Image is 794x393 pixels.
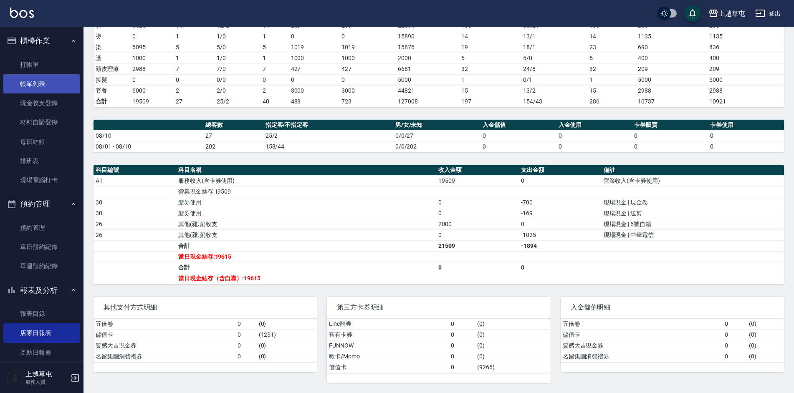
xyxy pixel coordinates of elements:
table: a dense table [94,165,784,284]
td: 26 [94,229,176,240]
td: 6000 [130,85,174,96]
td: 合計 [94,96,130,107]
td: ( 0 ) [257,351,317,362]
td: 0 [449,362,475,373]
td: 儲值卡 [94,329,235,340]
td: 0 [519,262,602,273]
td: 燙 [94,31,130,42]
td: 髮券使用 [176,208,436,219]
span: 入金儲值明細 [571,303,774,312]
td: Line酷券 [327,319,449,330]
td: 0 [556,130,632,141]
td: 5 / 0 [215,42,260,53]
td: A1 [94,175,176,186]
td: 32 [459,63,521,74]
td: 0 [289,74,340,85]
td: ( 0 ) [475,329,551,340]
span: 第三方卡券明細 [337,303,540,312]
td: 15 [459,85,521,96]
button: 櫃檯作業 [3,30,80,52]
td: 2000 [396,53,460,63]
td: 0 [436,197,519,208]
p: 服務人員 [25,378,68,386]
td: 頭皮理療 [94,63,130,74]
td: 286 [587,96,636,107]
td: 0 [339,31,396,42]
td: 25/2 [263,130,393,141]
img: Person [7,370,23,386]
td: 1000 [339,53,396,63]
td: 質感大吉現金券 [94,340,235,351]
td: 13 / 1 [521,31,587,42]
td: 0 [436,229,519,240]
td: 0 [519,219,602,229]
td: 0 [632,130,708,141]
a: 互助日報表 [3,343,80,362]
table: a dense table [94,120,784,152]
td: 14 [459,31,521,42]
td: 7 / 0 [215,63,260,74]
h5: 上越草屯 [25,370,68,378]
td: 舊有卡券 [327,329,449,340]
td: 197 [459,96,521,107]
td: 1 / 0 [215,53,260,63]
td: 0 [235,319,256,330]
th: 卡券販賣 [632,120,708,131]
td: FUNNOW [327,340,449,351]
td: -1894 [519,240,602,251]
td: 25/2 [215,96,260,107]
td: 套餐 [94,85,130,96]
td: 0/0/202 [393,141,480,152]
td: 1 [174,53,215,63]
td: 154/43 [521,96,587,107]
div: 上越草屯 [718,8,745,19]
td: 1135 [707,31,784,42]
td: 15890 [396,31,460,42]
td: -1025 [519,229,602,240]
td: 5 [174,42,215,53]
td: 0/0/27 [393,130,480,141]
td: 接髮 [94,74,130,85]
td: 服務收入(含卡券使用) [176,175,436,186]
table: a dense table [327,319,550,373]
a: 互助月報表 [3,362,80,381]
td: 10921 [707,96,784,107]
td: 3000 [289,85,340,96]
td: 27 [174,96,215,107]
td: 32 [587,63,636,74]
td: 0 [449,351,475,362]
td: 19509 [130,96,174,107]
td: 18 / 1 [521,42,587,53]
td: 5 [260,42,288,53]
td: 0 [436,262,519,273]
td: 27 [203,130,263,141]
td: 5 / 0 [521,53,587,63]
td: 其他(雜項)收支 [176,229,436,240]
td: -700 [519,197,602,208]
img: Logo [10,8,34,18]
td: 5 [459,53,521,63]
td: 1135 [636,31,707,42]
td: 0 [480,130,556,141]
td: 2 / 0 [215,85,260,96]
td: 1 [174,31,215,42]
a: 每日結帳 [3,132,80,151]
td: 3000 [339,85,396,96]
a: 現金收支登錄 [3,93,80,113]
a: 排班表 [3,151,80,171]
td: 五倍卷 [94,319,235,330]
td: 儲值卡 [561,329,723,340]
td: ( 0 ) [257,340,317,351]
td: 髮券使用 [176,197,436,208]
td: 0 [339,74,396,85]
td: 0 [723,340,746,351]
td: 23 [587,42,636,53]
table: a dense table [94,319,317,362]
td: 歐卡/Momo [327,351,449,362]
td: 14 [587,31,636,42]
td: 723 [339,96,396,107]
td: 1 [459,74,521,85]
td: 0 [449,340,475,351]
button: 上越草屯 [705,5,748,22]
td: 0 [130,74,174,85]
